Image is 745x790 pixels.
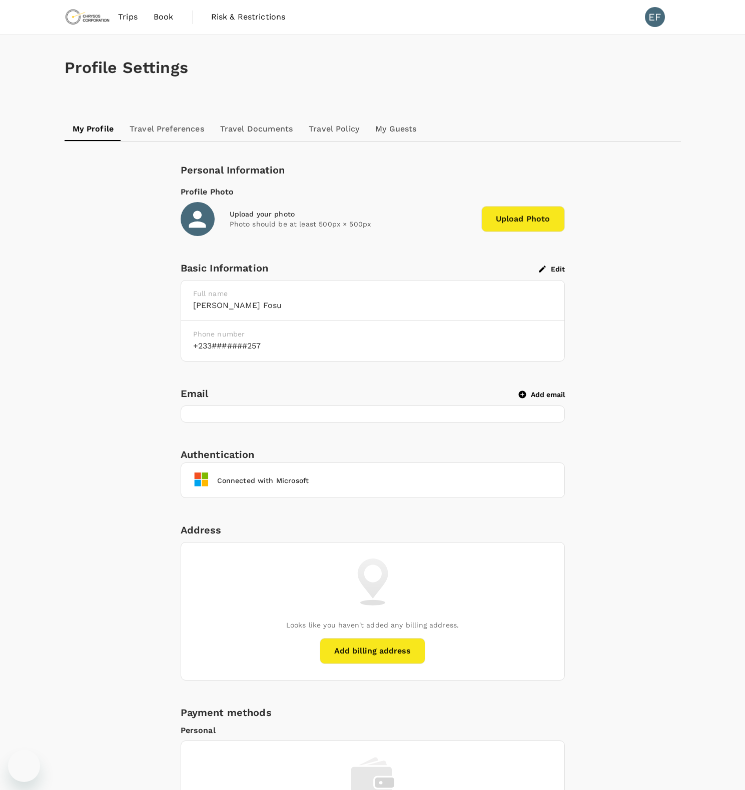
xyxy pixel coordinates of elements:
div: Address [181,522,565,538]
button: Add billing address [320,638,425,664]
img: billing [357,558,388,605]
h6: [PERSON_NAME] Fosu [193,298,552,312]
a: My Guests [367,117,424,141]
a: Travel Preferences [122,117,212,141]
div: Authentication [181,446,255,462]
div: Personal Information [181,162,565,178]
div: Connected with Microsoft [217,475,309,485]
span: Upload Photo [481,206,565,232]
p: Personal [181,724,565,736]
p: Full name [193,288,552,298]
a: Travel Documents [212,117,301,141]
h6: Email [181,385,519,401]
div: Profile Photo [181,186,565,198]
div: Upload your photo [230,209,473,219]
p: Looks like you haven't added any billing address. [286,620,459,630]
span: Book [154,11,174,23]
h6: +233#######257 [193,339,552,353]
h1: Profile Settings [65,58,681,77]
a: Travel Policy [301,117,367,141]
button: Add email [519,390,565,399]
span: Risk & Restrictions [211,11,286,23]
div: Basic Information [181,260,539,276]
iframe: Button to launch messaging window [8,750,40,782]
div: EF [645,7,665,27]
h6: Payment methods [181,704,565,720]
p: Phone number [193,329,552,339]
button: Edit [539,264,565,273]
a: My Profile [65,117,122,141]
p: Photo should be at least 500px × 500px [230,219,473,229]
img: Chrysos Corporation [65,6,111,28]
span: Trips [118,11,138,23]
